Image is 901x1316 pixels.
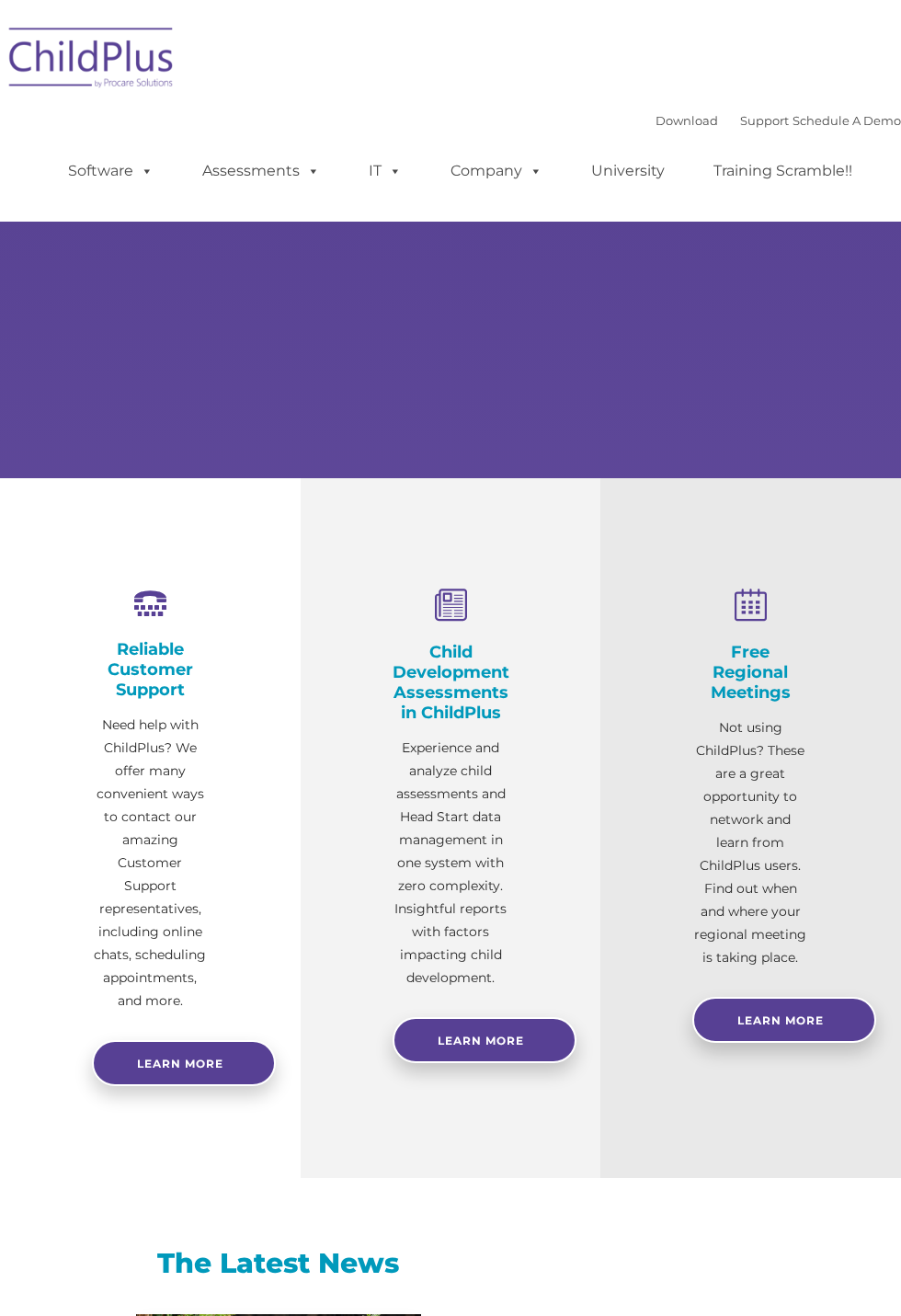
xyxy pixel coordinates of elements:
h4: Reliable Customer Support [92,639,209,700]
a: Training Scramble!! [695,153,871,189]
font: | [656,113,901,128]
span: Learn More [737,1013,824,1027]
a: Assessments [184,153,338,189]
a: Learn More [393,1017,576,1063]
p: Need help with ChildPlus? We offer many convenient ways to contact our amazing Customer Support r... [92,714,209,1013]
a: IT [350,153,420,189]
a: Schedule A Demo [793,113,901,128]
span: Learn More [438,1034,524,1047]
a: Learn More [692,997,876,1043]
a: Software [50,153,172,189]
h4: Free Regional Meetings [692,642,809,703]
p: Experience and analyze child assessments and Head Start data management in one system with zero c... [393,737,509,990]
span: Learn more [137,1057,223,1070]
h3: The Latest News [136,1245,421,1282]
a: Support [740,113,789,128]
a: Learn more [92,1040,276,1086]
a: Download [656,113,718,128]
a: University [573,153,683,189]
h4: Child Development Assessments in ChildPlus [393,642,509,723]
a: Company [432,153,561,189]
p: Not using ChildPlus? These are a great opportunity to network and learn from ChildPlus users. Fin... [692,716,809,969]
